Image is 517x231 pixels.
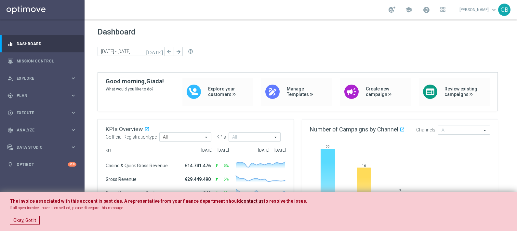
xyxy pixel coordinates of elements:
[7,41,13,47] i: equalizer
[7,127,70,133] div: Analyze
[7,75,70,81] div: Explore
[459,5,498,15] a: [PERSON_NAME]keyboard_arrow_down
[7,76,77,81] button: person_search Explore keyboard_arrow_right
[17,128,70,132] span: Analyze
[7,41,77,47] button: equalizer Dashboard
[7,162,77,167] button: lightbulb Optibot +10
[10,205,507,211] p: If all open inovices have been settled, please disregard this message.
[264,198,307,204] span: to resolve the issue.
[17,35,76,52] a: Dashboard
[7,144,70,150] div: Data Studio
[7,35,76,52] div: Dashboard
[7,156,76,173] div: Optibot
[17,94,70,98] span: Plan
[7,93,13,99] i: gps_fixed
[70,110,76,116] i: keyboard_arrow_right
[70,75,76,81] i: keyboard_arrow_right
[17,156,68,173] a: Optibot
[17,111,70,115] span: Execute
[17,145,70,149] span: Data Studio
[490,6,497,13] span: keyboard_arrow_down
[70,144,76,150] i: keyboard_arrow_right
[7,128,77,133] button: track_changes Analyze keyboard_arrow_right
[7,59,77,64] button: Mission Control
[7,110,13,116] i: play_circle_outline
[10,198,241,204] span: The invoice associated with this account is past due. A representative from your finance departme...
[68,162,76,167] div: +10
[17,76,70,80] span: Explore
[241,198,264,204] a: contact us
[70,127,76,133] i: keyboard_arrow_right
[498,4,510,16] div: GB
[10,216,40,225] button: Okay, Got it
[7,110,70,116] div: Execute
[7,127,13,133] i: track_changes
[17,52,76,70] a: Mission Control
[7,93,77,98] button: gps_fixed Plan keyboard_arrow_right
[7,110,77,115] button: play_circle_outline Execute keyboard_arrow_right
[7,162,13,168] i: lightbulb
[405,6,412,13] span: school
[7,145,77,150] button: Data Studio keyboard_arrow_right
[70,92,76,99] i: keyboard_arrow_right
[7,93,70,99] div: Plan
[7,52,76,70] div: Mission Control
[7,75,13,81] i: person_search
